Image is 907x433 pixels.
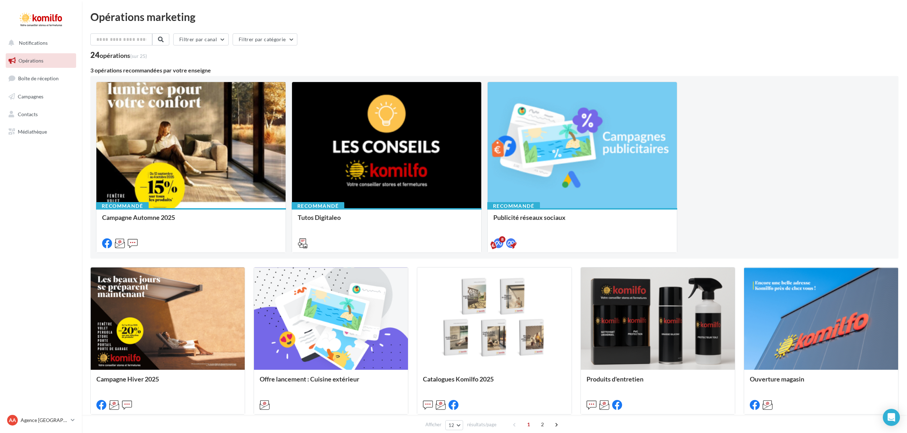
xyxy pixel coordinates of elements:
a: AA Agence [GEOGRAPHIC_DATA] [6,413,76,427]
span: 2 [537,419,548,430]
div: Offre lancement : Cuisine extérieur [260,375,402,390]
div: Campagne Hiver 2025 [96,375,239,390]
span: Campagnes [18,93,43,99]
span: (sur 25) [130,53,147,59]
button: Notifications [4,36,75,50]
span: Contacts [18,111,38,117]
div: Open Intercom Messenger [883,409,900,426]
div: Recommandé [487,202,540,210]
div: 3 opérations recommandées par votre enseigne [90,67,898,73]
span: résultats/page [467,421,497,428]
div: Recommandé [96,202,149,210]
div: Recommandé [292,202,344,210]
a: Opérations [4,53,78,68]
p: Agence [GEOGRAPHIC_DATA] [21,417,68,424]
button: 12 [445,420,463,430]
span: AA [9,417,16,424]
a: Campagnes [4,89,78,104]
div: 8 [499,236,505,243]
span: Afficher [425,421,441,428]
div: Opérations marketing [90,11,898,22]
a: Boîte de réception [4,71,78,86]
span: Médiathèque [18,129,47,135]
button: Filtrer par catégorie [233,33,297,45]
button: Filtrer par canal [173,33,229,45]
a: Contacts [4,107,78,122]
div: Catalogues Komilfo 2025 [423,375,566,390]
div: opérations [100,52,147,59]
div: Publicité réseaux sociaux [493,214,671,228]
span: Notifications [19,40,48,46]
div: Campagne Automne 2025 [102,214,280,228]
div: 24 [90,51,147,59]
span: 1 [523,419,534,430]
span: Opérations [18,58,43,64]
div: Produits d'entretien [587,375,729,390]
a: Médiathèque [4,124,78,139]
div: Tutos Digitaleo [298,214,476,228]
span: Boîte de réception [18,75,59,81]
div: Ouverture magasin [750,375,892,390]
span: 12 [449,422,455,428]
